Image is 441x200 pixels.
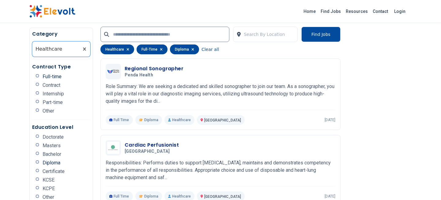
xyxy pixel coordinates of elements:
p: [DATE] [325,194,335,199]
a: Login [390,5,409,17]
a: Home [301,6,318,16]
div: healthcare [100,44,134,54]
h3: Regional Sonographer [125,65,183,72]
span: Part-time [43,100,63,105]
span: [GEOGRAPHIC_DATA] [125,149,170,154]
span: [GEOGRAPHIC_DATA] [204,118,241,122]
a: Find Jobs [318,6,343,16]
h3: Cardiac Perfusionist [125,141,179,149]
input: KCSE [36,178,39,181]
span: Masters [43,143,61,148]
p: Healthcare [164,115,194,125]
h5: Contract Type [32,63,90,71]
input: Other [36,109,39,112]
a: Penda HealthRegional SonographerPenda HealthRole Summary: We are seeking a dedicated and skilled ... [106,64,335,125]
input: KCPE [36,186,39,189]
span: Certificate [43,169,65,174]
input: Bachelor [36,152,39,155]
h5: Category [32,30,90,38]
input: Masters [36,143,39,146]
input: Doctorate [36,135,39,138]
input: Other [36,195,39,198]
input: Diploma [36,160,39,163]
span: Doctorate [43,135,64,140]
button: Clear all [202,44,219,54]
img: Elevolt [29,5,75,18]
input: Internship [36,91,39,94]
div: diploma [170,44,199,54]
input: Certificate [36,169,39,172]
img: Aga khan University [107,142,119,154]
p: [DATE] [325,117,335,122]
span: [GEOGRAPHIC_DATA] [204,194,241,199]
h5: Education Level [32,124,90,131]
input: Part-time [36,100,39,103]
span: Other [43,195,54,200]
span: KCPE [43,186,55,191]
p: Full Time [106,115,133,125]
input: Contract [36,83,39,86]
a: Resources [343,6,370,16]
button: Find Jobs [301,27,341,42]
a: Contact [370,6,390,16]
span: Diploma [144,194,158,199]
span: Penda Health [125,72,153,78]
span: Contract [43,83,60,88]
span: Internship [43,91,64,96]
div: full-time [137,44,168,54]
span: Bachelor [43,152,61,157]
input: Full-time [36,74,39,77]
p: Role Summary: We are seeking a dedicated and skilled sonographer to join our team. As a sonograph... [106,83,335,105]
span: Other [43,109,54,113]
span: Diploma [43,160,60,165]
p: Responsibilities: Performs duties to support [MEDICAL_DATA]; maintains and demonstrates competenc... [106,159,335,181]
span: KCSE [43,178,55,183]
span: Full-time [43,74,62,79]
img: Penda Health [107,69,119,74]
span: Diploma [144,117,158,122]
